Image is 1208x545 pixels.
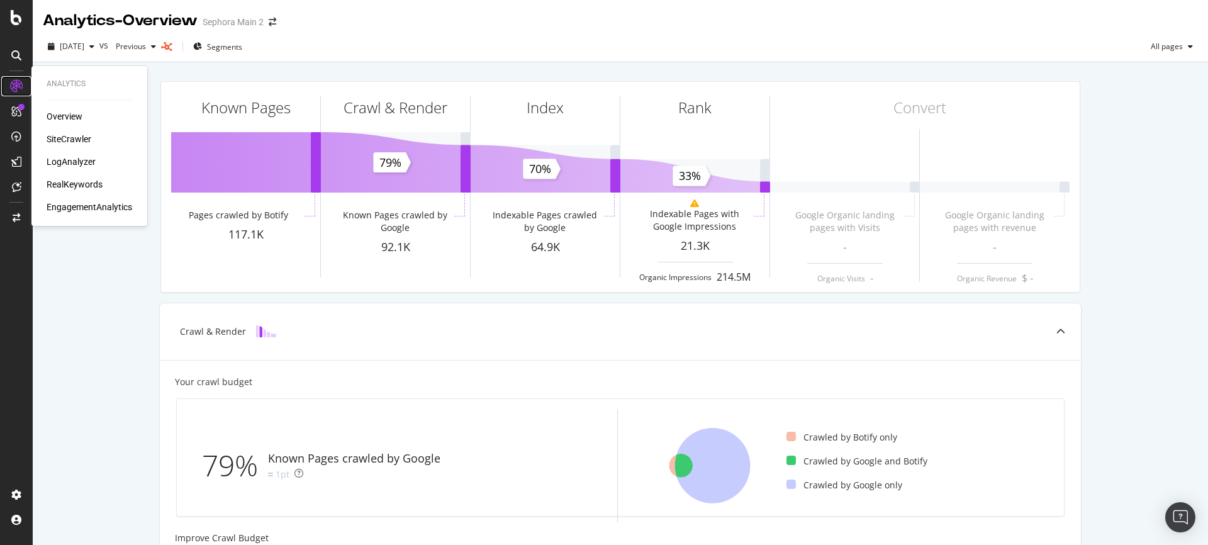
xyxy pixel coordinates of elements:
div: Analytics [47,79,132,89]
div: Crawled by Google and Botify [786,455,927,468]
div: Pages crawled by Botify [189,209,288,222]
div: 1pt [276,468,289,481]
div: Open Intercom Messenger [1165,502,1195,532]
div: 64.9K [471,239,620,256]
span: vs [99,39,111,52]
div: 117.1K [171,227,320,243]
div: 214.5M [717,270,751,284]
span: 2025 Sep. 18th [60,41,84,52]
div: Crawl & Render [344,97,447,118]
div: Your crawl budget [175,376,252,388]
div: Organic Impressions [639,272,712,283]
div: Indexable Pages with Google Impressions [638,208,751,233]
div: Crawled by Google only [786,479,902,492]
button: Segments [188,37,247,57]
span: Segments [207,42,242,52]
a: Overview [47,110,82,123]
div: arrow-right-arrow-left [269,18,276,26]
img: block-icon [256,325,276,337]
div: Crawled by Botify only [786,431,897,444]
div: Crawl & Render [180,325,246,338]
div: 21.3K [620,238,769,254]
div: Analytics - Overview [43,10,198,31]
button: [DATE] [43,37,99,57]
div: Indexable Pages crawled by Google [488,209,601,234]
div: Known Pages [201,97,291,118]
span: Previous [111,41,146,52]
div: Sephora Main 2 [203,16,264,28]
a: EngagementAnalytics [47,201,132,213]
div: 92.1K [321,239,470,256]
div: 79% [202,445,268,486]
img: Equal [268,473,273,476]
button: Previous [111,37,161,57]
a: SiteCrawler [47,133,91,145]
div: Known Pages crawled by Google [338,209,451,234]
a: LogAnalyzer [47,155,96,168]
div: Index [527,97,564,118]
a: RealKeywords [47,178,103,191]
span: All pages [1146,41,1183,52]
button: All pages [1146,37,1198,57]
div: Improve Crawl Budget [175,532,1066,544]
div: Rank [678,97,712,118]
div: Known Pages crawled by Google [268,451,440,467]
